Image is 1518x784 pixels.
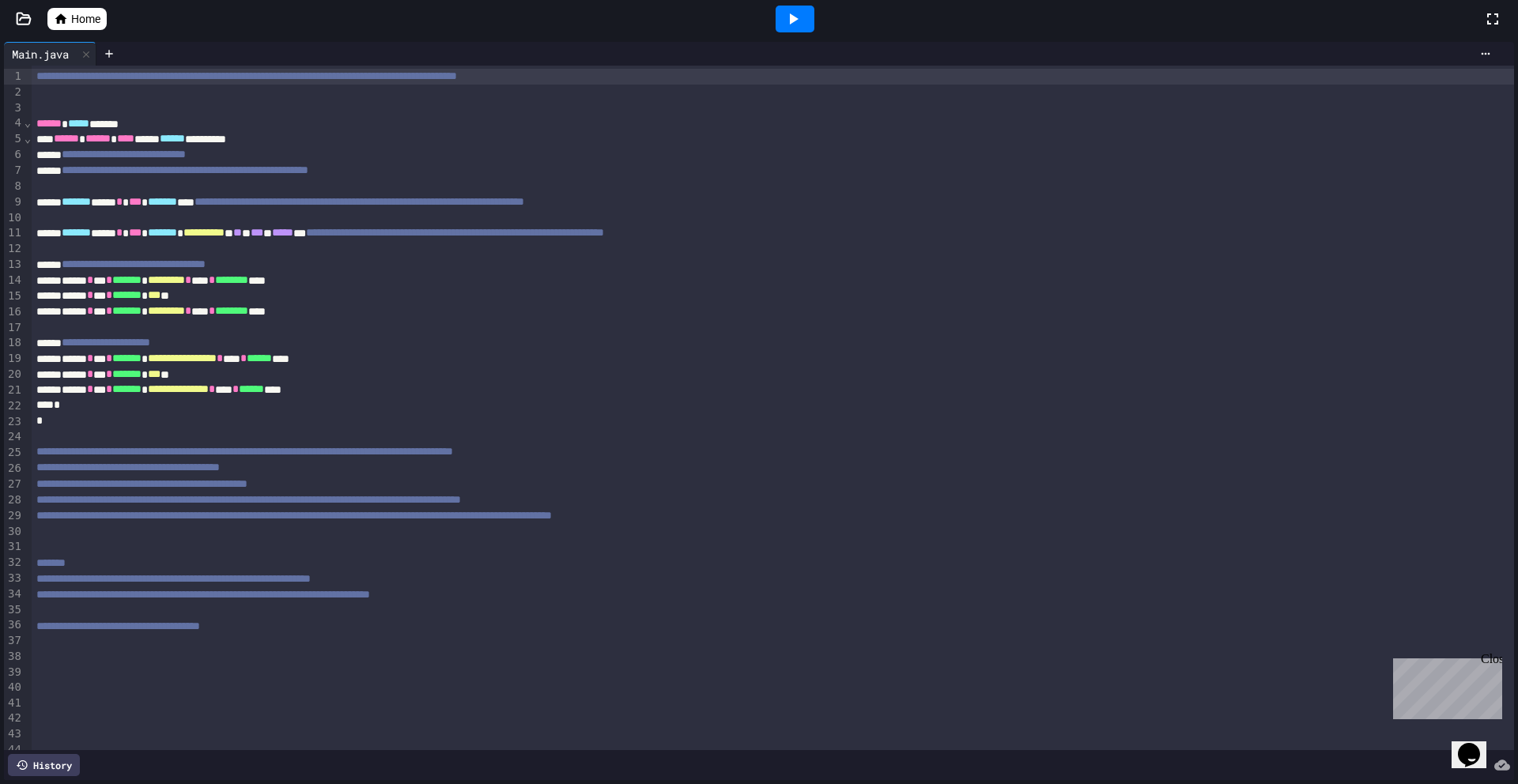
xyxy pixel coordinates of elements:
[4,617,24,633] div: 36
[24,132,32,145] span: Fold line
[4,273,24,288] div: 14
[24,116,32,129] span: Fold line
[71,11,100,27] span: Home
[4,586,24,602] div: 34
[4,257,24,273] div: 13
[4,320,24,336] div: 17
[4,508,24,524] div: 29
[4,147,24,163] div: 6
[4,179,24,194] div: 8
[4,42,96,66] div: Main.java
[4,367,24,383] div: 20
[4,555,24,571] div: 32
[4,241,24,257] div: 12
[4,85,24,100] div: 2
[4,445,24,461] div: 25
[4,429,24,445] div: 24
[4,351,24,367] div: 19
[4,163,24,179] div: 7
[4,461,24,477] div: 26
[4,524,24,540] div: 30
[4,210,24,226] div: 10
[4,492,24,508] div: 28
[4,383,24,398] div: 21
[4,194,24,210] div: 9
[4,726,24,742] div: 43
[4,665,24,680] div: 39
[4,69,24,85] div: 1
[4,571,24,586] div: 33
[1387,652,1502,719] iframe: chat widget
[47,8,107,30] a: Home
[8,754,80,776] div: History
[4,602,24,618] div: 35
[4,742,24,758] div: 44
[6,6,109,100] div: Chat with us now!Close
[4,633,24,649] div: 37
[4,649,24,665] div: 38
[4,398,24,414] div: 22
[1452,721,1502,768] iframe: chat widget
[4,100,24,116] div: 3
[4,539,24,555] div: 31
[4,710,24,726] div: 42
[4,225,24,241] div: 11
[4,131,24,147] div: 5
[4,115,24,131] div: 4
[4,335,24,351] div: 18
[4,288,24,304] div: 15
[4,680,24,695] div: 40
[4,414,24,430] div: 23
[4,304,24,320] div: 16
[4,695,24,711] div: 41
[4,46,77,62] div: Main.java
[4,477,24,492] div: 27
